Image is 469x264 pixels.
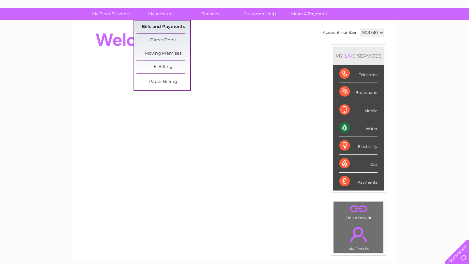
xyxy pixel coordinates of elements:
[339,173,377,190] div: Payments
[84,8,138,20] a: My Clear Business
[333,201,384,222] td: Link Account
[339,119,377,137] div: Water
[136,60,190,73] a: E-Billing
[183,8,237,20] a: Services
[136,75,190,88] a: Paper Billing
[354,28,367,33] a: Water
[333,46,384,65] div: MY SERVICES
[136,20,190,33] a: Bills and Payments
[333,221,384,253] td: My Details
[134,8,188,20] a: My Account
[339,83,377,101] div: Broadband
[335,203,382,215] a: .
[343,53,357,59] div: LIVE
[339,65,377,83] div: Telecoms
[136,47,190,60] a: Moving Premises
[346,3,391,11] a: 0333 014 3131
[321,27,358,38] td: Account number
[136,34,190,47] a: Direct Debit
[339,155,377,173] div: Gas
[448,28,463,33] a: Log out
[426,28,442,33] a: Contact
[16,17,50,37] img: logo.png
[412,28,422,33] a: Blog
[339,137,377,155] div: Electricity
[81,4,389,32] div: Clear Business is a trading name of Verastar Limited (registered in [GEOGRAPHIC_DATA] No. 3667643...
[282,8,336,20] a: Make A Payment
[371,28,385,33] a: Energy
[233,8,287,20] a: Customer Help
[335,223,382,246] a: .
[339,101,377,119] div: Mobile
[389,28,408,33] a: Telecoms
